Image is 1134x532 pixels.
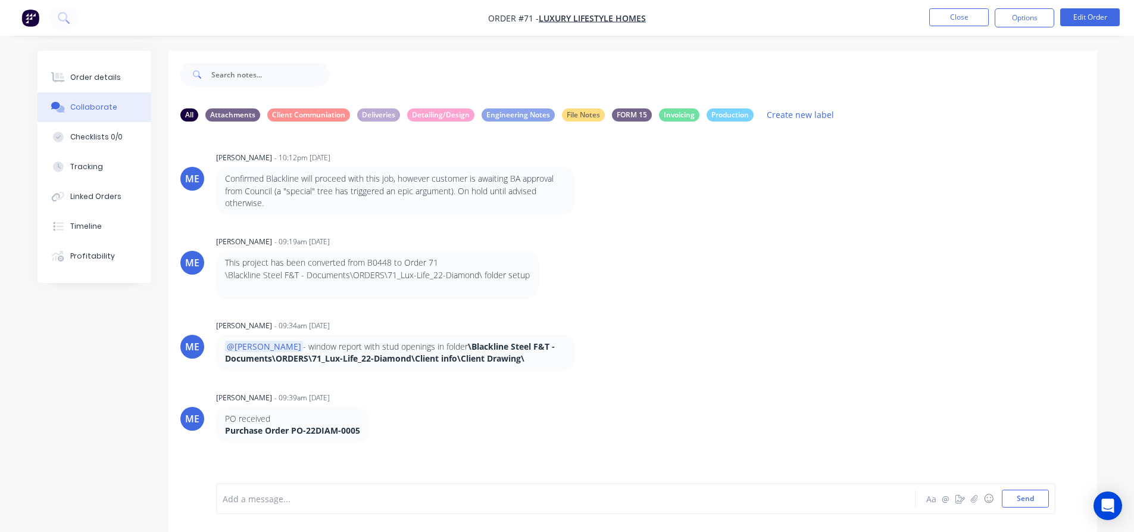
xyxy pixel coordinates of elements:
button: @ [939,491,953,506]
p: This project has been converted from B0448 to Order 71 [225,257,530,269]
div: All [180,108,198,122]
div: - 10:10am [DATE] [274,464,330,475]
button: Create new label [761,107,841,123]
p: PO received [225,413,360,425]
div: Engineering Notes [482,108,555,122]
div: Detailing/Design [407,108,474,122]
div: Collaborate [70,102,117,113]
div: [PERSON_NAME] [216,321,272,331]
p: \Blackline Steel F&T - Documents\ORDERS\71_Lux-Life_22-Diamond\ folder setup [225,269,530,281]
span: Order #71 - [488,13,539,24]
div: [PERSON_NAME] [216,153,272,163]
input: Search notes... [211,63,329,86]
button: ☺ [982,491,996,506]
div: Tracking [70,161,103,172]
button: Order details [38,63,151,92]
div: Attachments [205,108,260,122]
div: - 09:34am [DATE] [274,321,330,331]
div: Client Communiation [267,108,350,122]
button: Close [929,8,989,26]
div: - 09:19am [DATE] [274,237,330,247]
span: @[PERSON_NAME] [225,341,303,352]
button: Options [995,8,1054,27]
div: Timeline [70,221,102,232]
div: ME [185,256,199,270]
div: Profitability [70,251,115,262]
div: - 09:39am [DATE] [274,393,330,403]
div: [PERSON_NAME] [216,393,272,403]
p: Confirmed Blackline will proceed with this job, however customer is awaiting BA approval from Cou... [225,173,566,209]
button: Linked Orders [38,182,151,211]
p: - window report with stud openings in folder [225,341,566,365]
button: Collaborate [38,92,151,122]
button: Tracking [38,152,151,182]
button: Send [1002,490,1049,508]
div: Checklists 0/0 [70,132,123,142]
div: [PERSON_NAME] [216,237,272,247]
div: Deliveries [357,108,400,122]
div: [PERSON_NAME] [216,464,272,475]
div: FORM 15 [612,108,652,122]
div: Production [707,108,754,122]
div: Linked Orders [70,191,121,202]
div: ME [185,340,199,354]
strong: Purchase Order PO-22DIAM-0005 [225,425,360,436]
img: Factory [21,9,39,27]
button: Edit Order [1060,8,1120,26]
button: Checklists 0/0 [38,122,151,152]
button: Profitability [38,241,151,271]
div: ME [185,412,199,426]
div: File Notes [562,108,605,122]
a: Luxury Lifestyle Homes [539,13,646,24]
div: Open Intercom Messenger [1094,491,1122,520]
strong: \Blackline Steel F&T - Documents\ORDERS\71_Lux-Life_22-Diamond\Client info\Client Drawing\ [225,341,555,364]
div: - 10:12pm [DATE] [274,153,330,163]
button: Aa [924,491,939,506]
div: Invoicing [659,108,699,122]
div: ME [185,172,199,186]
div: Order details [70,72,121,83]
button: Timeline [38,211,151,241]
